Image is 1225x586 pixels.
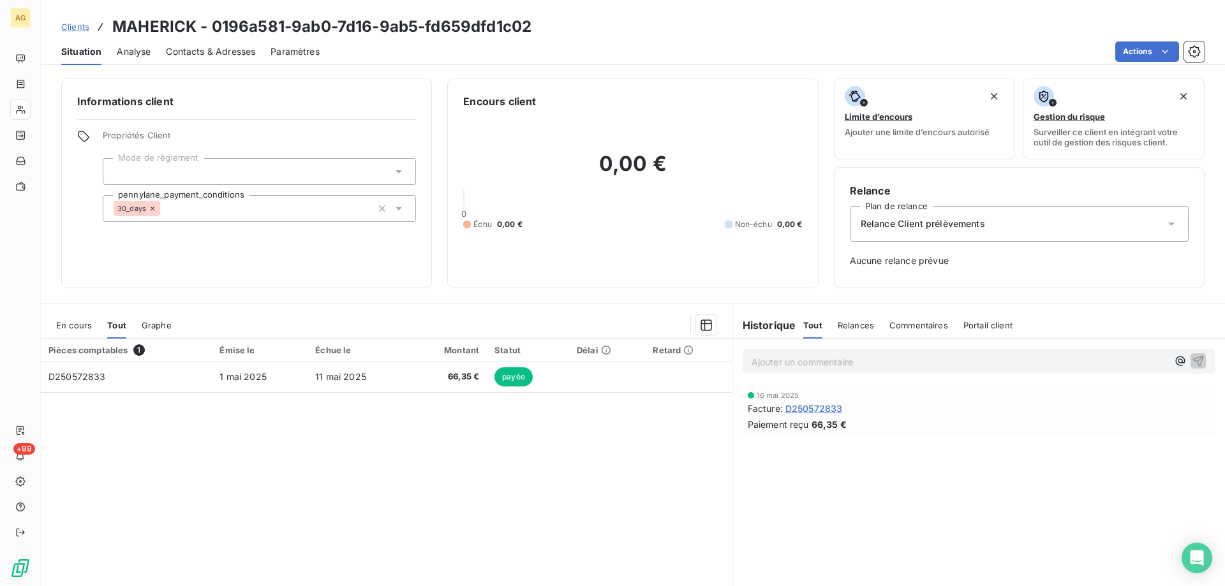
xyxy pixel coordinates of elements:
h2: 0,00 € [463,151,802,189]
h6: Encours client [463,94,536,109]
div: AG [10,8,31,28]
h6: Informations client [77,94,416,109]
h6: Historique [732,318,796,333]
span: Clients [61,22,89,32]
span: Ajouter une limite d’encours autorisé [845,127,990,137]
button: Gestion du risqueSurveiller ce client en intégrant votre outil de gestion des risques client. [1023,78,1205,159]
button: Limite d’encoursAjouter une limite d’encours autorisé [834,78,1016,159]
input: Ajouter une valeur [114,166,124,177]
span: Commentaires [889,320,948,330]
span: 1 [133,344,145,356]
span: Paiement reçu [748,418,809,431]
span: Facture : [748,402,783,415]
span: Propriétés Client [103,130,416,148]
span: Aucune relance prévue [850,254,1189,267]
span: Contacts & Adresses [166,45,255,58]
div: Retard [653,345,724,355]
img: Logo LeanPay [10,558,31,578]
div: Montant [417,345,480,355]
span: Surveiller ce client en intégrant votre outil de gestion des risques client. [1034,127,1194,147]
span: Échu [473,219,492,230]
span: 0 [461,209,466,219]
span: Analyse [117,45,151,58]
h6: Relance [850,183,1189,198]
span: 66,35 € [417,370,480,383]
div: Délai [577,345,638,355]
span: Tout [803,320,822,330]
span: 0,00 € [497,219,523,230]
input: Ajouter une valeur [160,203,170,214]
span: D250572833 [48,371,106,382]
span: Limite d’encours [845,112,912,122]
span: 1 mai 2025 [219,371,267,382]
span: D250572833 [785,402,843,415]
span: 30_days [117,205,146,212]
span: Paramètres [271,45,320,58]
div: Échue le [315,345,401,355]
span: 16 mai 2025 [757,392,799,399]
span: 11 mai 2025 [315,371,366,382]
span: +99 [13,443,35,455]
span: Relances [838,320,874,330]
span: 66,35 € [812,418,847,431]
button: Actions [1115,41,1179,62]
span: Gestion du risque [1034,112,1105,122]
span: Relance Client prélèvements [861,217,985,230]
span: Portail client [963,320,1013,330]
div: Émise le [219,345,300,355]
div: Statut [494,345,561,355]
div: Open Intercom Messenger [1182,543,1212,573]
a: Clients [61,20,89,33]
span: payée [494,367,533,386]
span: Graphe [142,320,172,330]
span: Tout [107,320,126,330]
span: Situation [61,45,101,58]
span: En cours [56,320,92,330]
h3: MAHERICK - 0196a581-9ab0-7d16-9ab5-fd659dfd1c02 [112,15,531,38]
div: Pièces comptables [48,344,204,356]
span: 0,00 € [777,219,803,230]
span: Non-échu [735,219,772,230]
